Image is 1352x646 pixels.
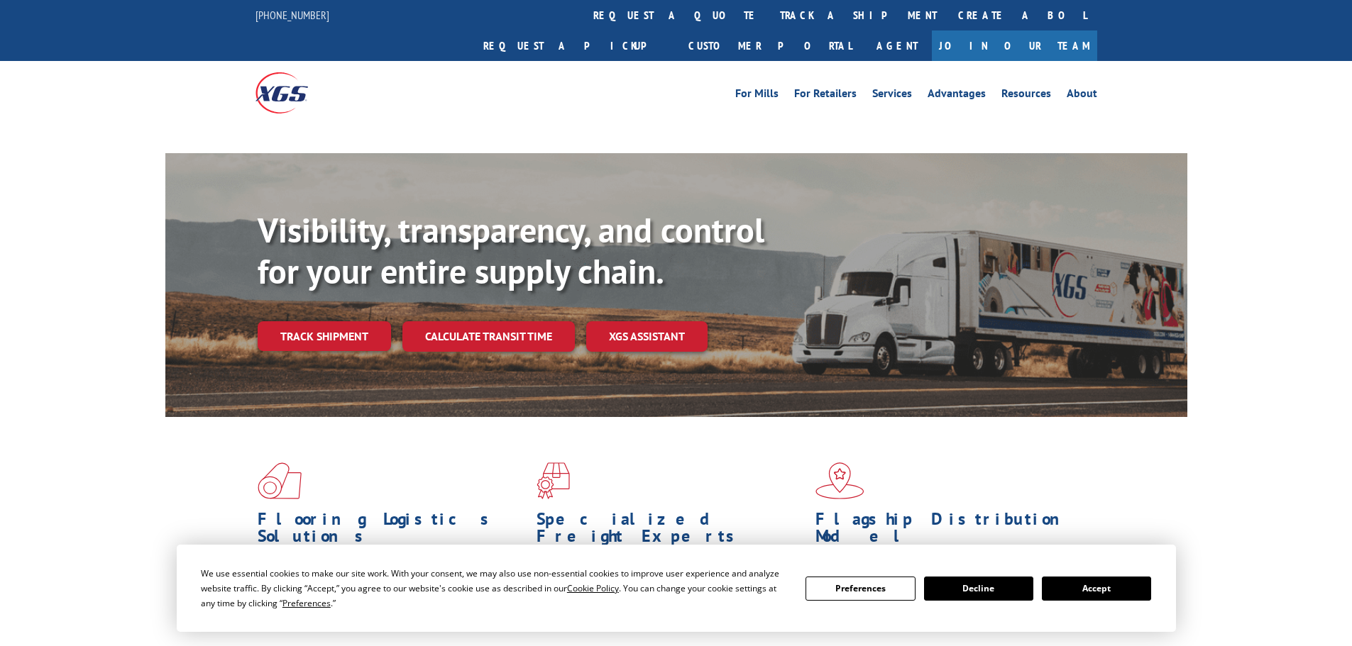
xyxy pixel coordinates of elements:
[794,88,857,104] a: For Retailers
[258,462,302,499] img: xgs-icon-total-supply-chain-intelligence-red
[1067,88,1097,104] a: About
[177,545,1176,632] div: Cookie Consent Prompt
[815,462,864,499] img: xgs-icon-flagship-distribution-model-red
[1042,577,1151,601] button: Accept
[586,321,708,352] a: XGS ASSISTANT
[678,30,862,61] a: Customer Portal
[928,88,986,104] a: Advantages
[258,208,764,293] b: Visibility, transparency, and control for your entire supply chain.
[1001,88,1051,104] a: Resources
[567,582,619,594] span: Cookie Policy
[537,511,805,552] h1: Specialized Freight Experts
[806,577,915,601] button: Preferences
[932,30,1097,61] a: Join Our Team
[402,321,575,352] a: Calculate transit time
[473,30,678,61] a: Request a pickup
[735,88,779,104] a: For Mills
[201,566,788,611] div: We use essential cookies to make our site work. With your consent, we may also use non-essential ...
[258,321,391,351] a: Track shipment
[815,511,1084,552] h1: Flagship Distribution Model
[255,8,329,22] a: [PHONE_NUMBER]
[872,88,912,104] a: Services
[258,511,526,552] h1: Flooring Logistics Solutions
[862,30,932,61] a: Agent
[537,462,570,499] img: xgs-icon-focused-on-flooring-red
[282,597,331,609] span: Preferences
[924,577,1033,601] button: Decline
